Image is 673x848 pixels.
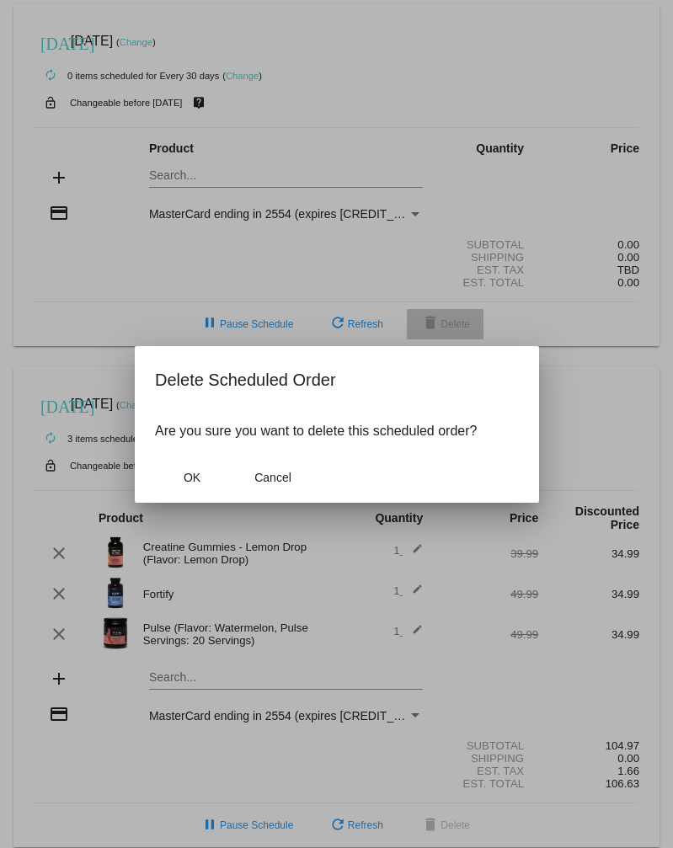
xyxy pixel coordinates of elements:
[254,471,291,484] span: Cancel
[155,424,519,439] p: Are you sure you want to delete this scheduled order?
[155,462,229,493] button: Close dialog
[183,471,200,484] span: OK
[155,366,519,393] h2: Delete Scheduled Order
[236,462,310,493] button: Close dialog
